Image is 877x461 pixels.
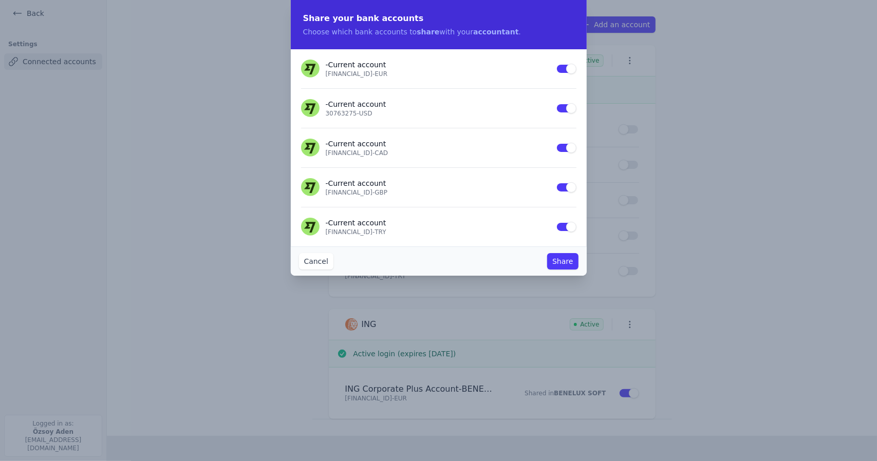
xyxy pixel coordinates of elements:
[326,110,357,117] font: 30763275
[372,70,375,78] font: -
[440,28,474,36] font: with your
[357,110,359,117] font: -
[372,149,375,157] font: -
[326,61,328,69] font: -
[372,228,375,236] font: -
[303,13,424,23] font: Share your bank accounts
[326,149,373,157] font: [FINANCIAL_ID]
[326,140,328,148] font: -
[304,257,328,265] font: Cancel
[552,257,573,265] font: Share
[328,179,386,187] font: Current account
[328,219,386,227] font: Current account
[375,228,386,236] font: TRY
[519,28,521,36] font: .
[328,100,386,108] font: Current account
[375,189,387,196] font: GBP
[299,253,333,270] button: Cancel
[547,253,578,270] button: Share
[326,100,328,108] font: -
[359,110,372,117] font: USD
[326,179,328,187] font: -
[326,219,328,227] font: -
[473,28,518,36] font: accountant
[417,28,439,36] font: share
[303,28,417,36] font: Choose which bank accounts to
[328,61,386,69] font: Current account
[326,228,373,236] font: [FINANCIAL_ID]
[328,140,386,148] font: Current account
[326,70,373,78] font: [FINANCIAL_ID]
[372,189,375,196] font: -
[375,70,387,78] font: EUR
[326,189,373,196] font: [FINANCIAL_ID]
[375,149,388,157] font: CAD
